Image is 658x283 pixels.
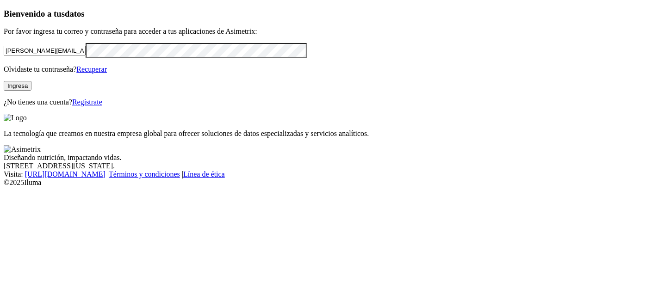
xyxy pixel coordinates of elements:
[4,27,654,36] p: Por favor ingresa tu correo y contraseña para acceder a tus aplicaciones de Asimetrix:
[4,46,86,55] input: Tu correo
[4,178,654,187] div: © 2025 Iluma
[4,65,654,74] p: Olvidaste tu contraseña?
[4,162,654,170] div: [STREET_ADDRESS][US_STATE].
[4,98,654,106] p: ¿No tienes una cuenta?
[4,145,41,154] img: Asimetrix
[4,170,654,178] div: Visita : | |
[4,81,31,91] button: Ingresa
[109,170,180,178] a: Términos y condiciones
[183,170,225,178] a: Línea de ética
[4,154,654,162] div: Diseñando nutrición, impactando vidas.
[65,9,85,18] span: datos
[4,9,654,19] h3: Bienvenido a tus
[4,129,654,138] p: La tecnología que creamos en nuestra empresa global para ofrecer soluciones de datos especializad...
[72,98,102,106] a: Regístrate
[25,170,106,178] a: [URL][DOMAIN_NAME]
[76,65,107,73] a: Recuperar
[4,114,27,122] img: Logo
